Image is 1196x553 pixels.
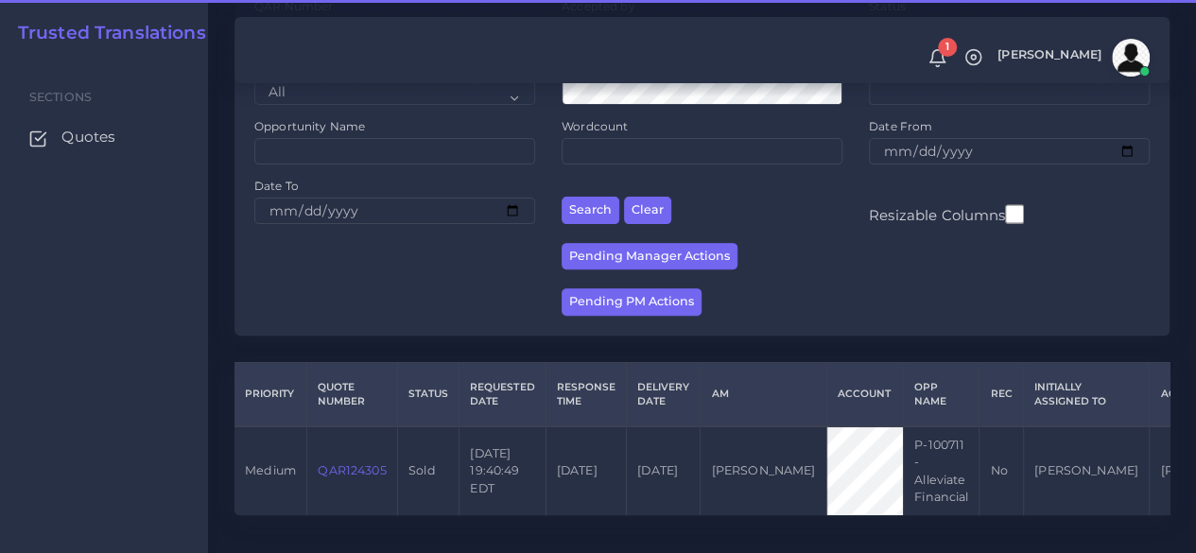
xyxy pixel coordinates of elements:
button: Search [562,197,619,224]
span: 1 [938,38,957,57]
th: Requested Date [459,362,546,426]
a: QAR124305 [318,463,386,477]
th: Status [397,362,459,426]
td: [DATE] 19:40:49 EDT [459,426,546,515]
th: Account [826,362,903,426]
td: Sold [397,426,459,515]
label: Date To [254,178,299,194]
input: Resizable Columns [1005,202,1024,226]
td: No [979,426,1023,515]
label: Date From [869,118,932,134]
img: avatar [1112,39,1150,77]
th: REC [979,362,1023,426]
button: Pending PM Actions [562,288,702,316]
th: Quote Number [307,362,398,426]
a: Quotes [14,117,194,157]
th: AM [701,362,826,426]
td: [PERSON_NAME] [701,426,826,515]
td: [PERSON_NAME] [1023,426,1149,515]
th: Response Time [546,362,626,426]
span: [PERSON_NAME] [997,49,1101,61]
span: medium [245,463,296,477]
a: Trusted Translations [5,23,206,44]
label: Wordcount [562,118,628,134]
button: Pending Manager Actions [562,243,737,270]
a: 1 [921,48,954,68]
span: Sections [29,90,92,104]
th: Priority [234,362,307,426]
th: Opp Name [903,362,979,426]
th: Delivery Date [626,362,700,426]
th: Initially Assigned to [1023,362,1149,426]
label: Resizable Columns [869,202,1024,226]
td: [DATE] [546,426,626,515]
label: Opportunity Name [254,118,365,134]
a: [PERSON_NAME]avatar [988,39,1156,77]
span: Quotes [61,127,115,147]
td: P-100711 - Alleviate Financial [903,426,979,515]
button: Clear [624,197,671,224]
td: [DATE] [626,426,700,515]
